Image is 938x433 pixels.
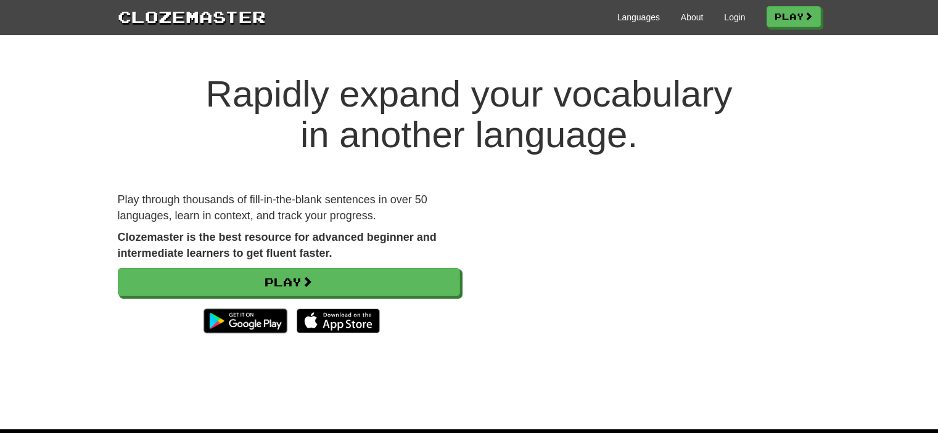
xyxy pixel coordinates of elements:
[197,302,293,339] img: Get it on Google Play
[118,192,460,224] p: Play through thousands of fill-in-the-blank sentences in over 50 languages, learn in context, and...
[617,11,660,23] a: Languages
[724,11,745,23] a: Login
[297,309,380,333] img: Download_on_the_App_Store_Badge_US-UK_135x40-25178aeef6eb6b83b96f5f2d004eda3bffbb37122de64afbaef7...
[681,11,704,23] a: About
[118,268,460,296] a: Play
[118,5,266,28] a: Clozemaster
[118,231,437,259] strong: Clozemaster is the best resource for advanced beginner and intermediate learners to get fluent fa...
[767,6,821,27] a: Play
